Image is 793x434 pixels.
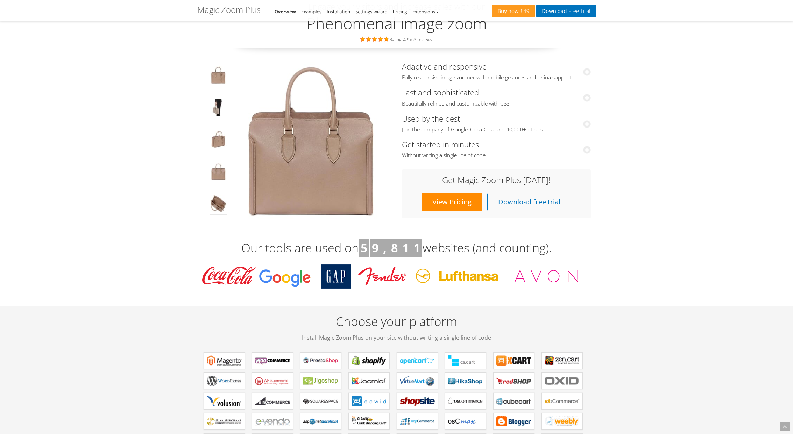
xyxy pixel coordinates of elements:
[210,195,227,215] img: JavaScript zoom tool example
[300,352,341,369] a: Magic Zoom Plus for PrestaShop
[231,62,389,219] img: Hover image zoom example
[400,396,435,406] b: Magic Zoom Plus for ShopSite
[300,413,341,430] a: Magic Zoom Plus for AspDotNetStorefront
[197,35,596,43] div: Rating: 4.9 ( )
[413,240,420,256] b: 1
[445,413,486,430] a: Magic Zoom Plus for osCMax
[567,8,590,14] span: Free Trial
[210,66,227,86] img: Product image zoom example
[541,372,583,389] a: Magic Zoom Plus for OXID
[422,193,482,211] a: View Pricing
[402,61,591,81] a: Adaptive and responsiveFully responsive image zoomer with mobile gestures and retina support.
[303,376,338,386] b: Magic Zoom Plus for Jigoshop
[207,376,242,386] b: Magic Zoom Plus for WordPress
[400,416,435,427] b: Magic Zoom Plus for nopCommerce
[393,8,407,15] a: Pricing
[204,372,245,389] a: Magic Zoom Plus for WordPress
[352,396,387,406] b: Magic Zoom Plus for ECWID
[252,413,293,430] a: Magic Zoom Plus for e-vendo
[445,393,486,410] a: Magic Zoom Plus for osCommerce
[493,413,534,430] a: Magic Zoom Plus for Blogger
[361,240,367,256] b: 5
[197,333,596,342] span: Install Magic Zoom Plus on your site without writing a single line of code
[348,372,390,389] a: Magic Zoom Plus for Joomla
[493,372,534,389] a: Magic Zoom Plus for redSHOP
[348,393,390,410] a: Magic Zoom Plus for ECWID
[197,15,596,32] h2: Phenomenal image zoom
[496,355,531,366] b: Magic Zoom Plus for X-Cart
[541,413,583,430] a: Magic Zoom Plus for Weebly
[255,416,290,427] b: Magic Zoom Plus for e-vendo
[400,355,435,366] b: Magic Zoom Plus for OpenCart
[210,163,227,182] img: Hover image zoom example
[204,352,245,369] a: Magic Zoom Plus for Magento
[402,139,591,159] a: Get started in minutesWithout writing a single line of code.
[496,416,531,427] b: Magic Zoom Plus for Blogger
[402,152,591,159] span: Without writing a single line of code.
[252,372,293,389] a: Magic Zoom Plus for WP e-Commerce
[496,396,531,406] b: Magic Zoom Plus for CubeCart
[327,8,350,15] a: Installation
[496,376,531,386] b: Magic Zoom Plus for redSHOP
[397,372,438,389] a: Magic Zoom Plus for VirtueMart
[397,393,438,410] a: Magic Zoom Plus for ShopSite
[352,416,387,427] b: Magic Zoom Plus for GoDaddy Shopping Cart
[348,352,390,369] a: Magic Zoom Plus for Shopify
[204,413,245,430] a: Magic Zoom Plus for Miva Merchant
[255,355,290,366] b: Magic Zoom Plus for WooCommerce
[409,175,584,185] h3: Get Magic Zoom Plus [DATE]!
[402,126,591,133] span: Join the company of Google, Coca-Cola and 40,000+ others
[204,393,245,410] a: Magic Zoom Plus for Volusion
[303,355,338,366] b: Magic Zoom Plus for PrestaShop
[412,8,439,15] a: Extensions
[197,239,596,257] h3: Our tools are used on websites (and counting).
[352,355,387,366] b: Magic Zoom Plus for Shopify
[493,352,534,369] a: Magic Zoom Plus for X-Cart
[391,240,398,256] b: 8
[519,8,530,14] span: £49
[397,413,438,430] a: Magic Zoom Plus for nopCommerce
[397,352,438,369] a: Magic Zoom Plus for OpenCart
[197,264,586,289] img: Magic Toolbox Customers
[207,396,242,406] b: Magic Zoom Plus for Volusion
[445,352,486,369] a: Magic Zoom Plus for CS-Cart
[402,100,591,107] span: Beautifully refined and customizable with CSS
[300,372,341,389] a: Magic Zoom Plus for Jigoshop
[210,131,227,150] img: jQuery image zoom example
[545,416,580,427] b: Magic Zoom Plus for Weebly
[545,376,580,386] b: Magic Zoom Plus for OXID
[448,416,483,427] b: Magic Zoom Plus for osCMax
[411,37,432,43] a: 63 reviews
[207,355,242,366] b: Magic Zoom Plus for Magento
[402,74,591,81] span: Fully responsive image zoomer with mobile gestures and retina support.
[210,99,227,118] img: JavaScript image zoom example
[402,113,591,133] a: Used by the bestJoin the company of Google, Coca-Cola and 40,000+ others
[400,376,435,386] b: Magic Zoom Plus for VirtueMart
[207,416,242,427] b: Magic Zoom Plus for Miva Merchant
[541,352,583,369] a: Magic Zoom Plus for Zen Cart
[255,396,290,406] b: Magic Zoom Plus for Bigcommerce
[303,396,338,406] b: Magic Zoom Plus for Squarespace
[383,240,387,256] b: ,
[402,240,409,256] b: 1
[545,355,580,366] b: Magic Zoom Plus for Zen Cart
[197,5,261,14] h1: Magic Zoom Plus
[402,87,591,107] a: Fast and sophisticatedBeautifully refined and customizable with CSS
[252,352,293,369] a: Magic Zoom Plus for WooCommerce
[355,8,388,15] a: Settings wizard
[300,393,341,410] a: Magic Zoom Plus for Squarespace
[252,393,293,410] a: Magic Zoom Plus for Bigcommerce
[303,416,338,427] b: Magic Zoom Plus for AspDotNetStorefront
[445,372,486,389] a: Magic Zoom Plus for HikaShop
[487,193,571,211] a: Download free trial
[197,313,596,342] h2: Choose your platform
[536,5,596,17] a: DownloadFree Trial
[275,8,296,15] a: Overview
[255,376,290,386] b: Magic Zoom Plus for WP e-Commerce
[541,393,583,410] a: Magic Zoom Plus for xt:Commerce
[301,8,321,15] a: Examples
[493,393,534,410] a: Magic Zoom Plus for CubeCart
[448,355,483,366] b: Magic Zoom Plus for CS-Cart
[448,376,483,386] b: Magic Zoom Plus for HikaShop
